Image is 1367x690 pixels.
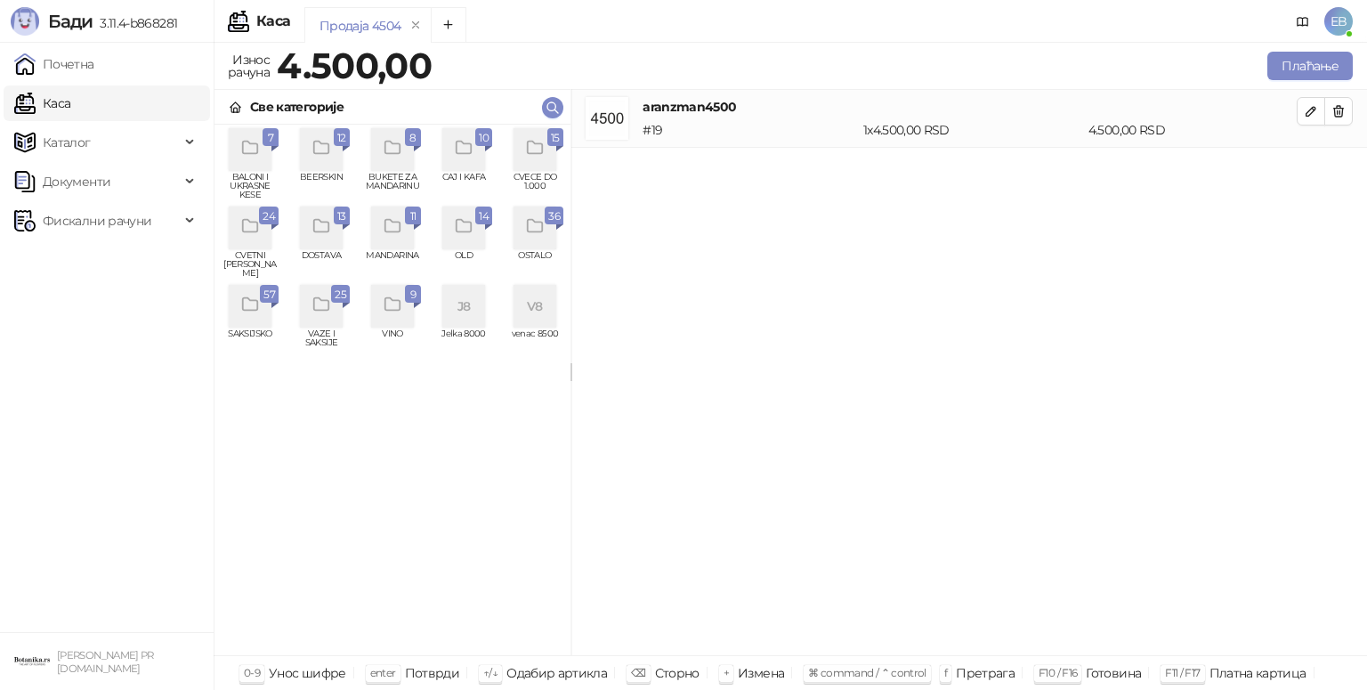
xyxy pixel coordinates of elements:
span: 24 [263,207,275,226]
div: Измена [738,662,784,685]
span: Документи [43,164,110,199]
div: Готовина [1086,662,1141,685]
span: BALONI I UKRASNE KESE [222,173,279,199]
span: F10 / F16 [1039,666,1077,679]
span: 8 [408,128,417,148]
span: Jelka 8000 [435,329,492,356]
div: Платна картица [1209,662,1306,685]
div: # 19 [639,120,860,140]
span: Бади [48,11,93,32]
span: F11 / F17 [1165,666,1200,679]
span: SAKSIJSKO [222,329,279,356]
span: 57 [263,285,275,304]
div: J8 [442,285,485,328]
span: 12 [337,128,346,148]
span: 11 [408,207,417,226]
span: Фискални рачуни [43,203,151,239]
a: Документација [1289,7,1317,36]
div: Каса [256,14,290,28]
span: enter [370,666,396,679]
div: V8 [514,285,556,328]
span: 3.11.4-b868281 [93,15,177,31]
span: VINO [364,329,421,356]
span: MANDARINA [364,251,421,278]
span: 36 [548,207,560,226]
span: ⌘ command / ⌃ control [808,666,926,679]
h4: aranzman4500 [643,97,1297,117]
small: [PERSON_NAME] PR [DOMAIN_NAME] [57,649,154,675]
div: 1 x 4.500,00 RSD [860,120,1085,140]
button: Add tab [431,7,466,43]
div: Унос шифре [269,662,346,685]
div: Продаја 4504 [320,16,400,36]
button: remove [404,18,427,33]
span: f [944,666,947,679]
span: 14 [479,207,489,226]
div: Сторно [655,662,700,685]
span: 10 [479,128,489,148]
div: grid [214,125,570,655]
div: Одабир артикла [506,662,607,685]
span: 7 [266,128,275,148]
span: + [724,666,729,679]
span: EB [1324,7,1353,36]
span: VAZE I SAKSIJE [293,329,350,356]
span: ↑/↓ [483,666,497,679]
span: ⌫ [631,666,645,679]
button: Плаћање [1267,52,1353,80]
span: DOSTAVA [293,251,350,278]
span: CAJ I KAFA [435,173,492,199]
span: OLD [435,251,492,278]
a: Каса [14,85,70,121]
span: 0-9 [244,666,260,679]
div: Све категорије [250,97,344,117]
div: Претрага [956,662,1015,685]
span: BEERSKIN [293,173,350,199]
img: Logo [11,7,39,36]
div: 4.500,00 RSD [1085,120,1300,140]
span: CVETNI [PERSON_NAME] [222,251,279,278]
a: Почетна [14,46,94,82]
strong: 4.500,00 [277,44,432,87]
span: 9 [408,285,417,304]
div: Потврди [405,662,460,685]
span: CVECE DO 1.000 [506,173,563,199]
span: OSTALO [506,251,563,278]
span: 13 [337,207,346,226]
span: 25 [335,285,346,304]
span: Каталог [43,125,91,160]
span: venac 8500 [506,329,563,356]
img: 64x64-companyLogo-0e2e8aaa-0bd2-431b-8613-6e3c65811325.png [14,644,50,679]
span: 15 [551,128,560,148]
span: BUKETE ZA MANDARINU [364,173,421,199]
div: Износ рачуна [224,48,273,84]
